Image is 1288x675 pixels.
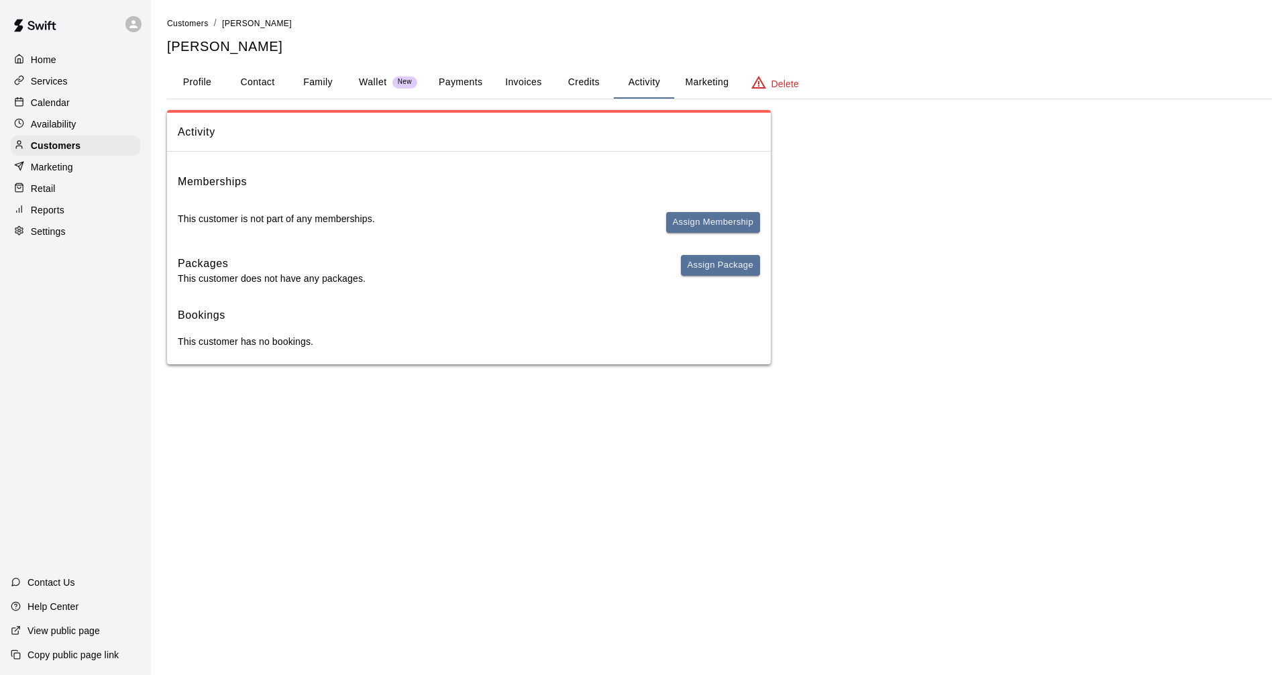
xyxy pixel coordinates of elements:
[31,203,64,217] p: Reports
[214,16,217,30] li: /
[11,114,140,134] a: Availability
[681,255,760,276] button: Assign Package
[392,78,417,87] span: New
[28,600,78,613] p: Help Center
[31,160,73,174] p: Marketing
[167,38,1272,56] h5: [PERSON_NAME]
[28,648,119,662] p: Copy public page link
[288,66,348,99] button: Family
[31,117,76,131] p: Availability
[178,272,366,285] p: This customer does not have any packages.
[11,157,140,177] a: Marketing
[493,66,553,99] button: Invoices
[674,66,739,99] button: Marketing
[11,178,140,199] a: Retail
[28,624,100,637] p: View public page
[666,212,760,233] button: Assign Membership
[178,307,760,324] h6: Bookings
[28,576,75,589] p: Contact Us
[11,200,140,220] a: Reports
[227,66,288,99] button: Contact
[178,123,760,141] span: Activity
[11,136,140,156] a: Customers
[11,93,140,113] a: Calendar
[359,75,387,89] p: Wallet
[771,77,799,91] p: Delete
[11,221,140,242] a: Settings
[167,17,209,28] a: Customers
[167,16,1272,31] nav: breadcrumb
[167,66,1272,99] div: basic tabs example
[178,173,247,191] h6: Memberships
[178,335,760,348] p: This customer has no bookings.
[614,66,674,99] button: Activity
[31,74,68,88] p: Services
[222,19,292,28] span: [PERSON_NAME]
[167,66,227,99] button: Profile
[178,212,375,225] p: This customer is not part of any memberships.
[31,225,66,238] p: Settings
[553,66,614,99] button: Credits
[31,53,56,66] p: Home
[11,71,140,91] a: Services
[31,96,70,109] p: Calendar
[178,255,366,272] h6: Packages
[31,182,56,195] p: Retail
[11,50,140,70] a: Home
[167,19,209,28] span: Customers
[31,139,80,152] p: Customers
[428,66,493,99] button: Payments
